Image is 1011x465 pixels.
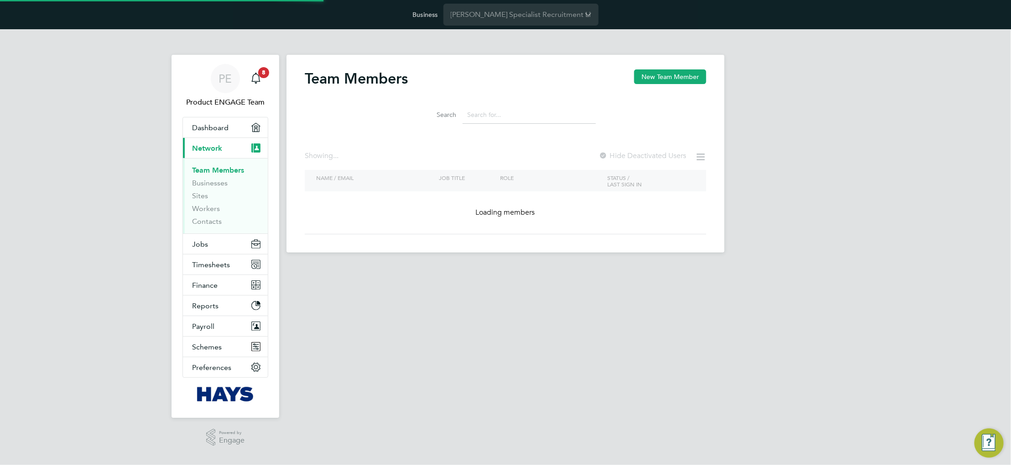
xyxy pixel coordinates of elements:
button: Preferences [183,357,268,377]
span: Powered by [219,429,245,437]
span: Schemes [192,343,222,351]
span: Preferences [192,363,231,372]
span: Engage [219,437,245,444]
span: 8 [258,67,269,78]
span: PE [219,73,232,85]
img: hays-logo-retina.png [197,387,254,402]
a: Dashboard [183,117,268,137]
span: Product ENGAGE Team [182,97,268,108]
span: ... [333,151,339,160]
span: Payroll [192,322,214,331]
a: Sites [192,191,208,200]
a: Workers [192,204,220,213]
span: Jobs [192,240,208,248]
h2: Team Members [305,69,408,88]
a: 8 [247,64,265,93]
a: Contacts [192,217,222,226]
a: Go to home page [182,387,268,402]
a: Businesses [192,179,228,187]
span: Dashboard [192,123,229,132]
div: Showing [305,151,340,161]
button: Finance [183,275,268,295]
span: Timesheets [192,260,230,269]
nav: Main navigation [172,55,279,418]
button: Jobs [183,234,268,254]
span: Network [192,144,222,153]
button: Timesheets [183,254,268,275]
button: Payroll [183,316,268,336]
a: PEProduct ENGAGE Team [182,64,268,108]
button: Reports [183,296,268,316]
label: Business [412,11,438,19]
span: Finance [192,281,218,290]
a: Powered byEngage [206,429,245,446]
label: Hide Deactivated Users [599,151,686,160]
label: Search [415,111,456,119]
span: Reports [192,301,219,310]
a: Team Members [192,166,244,174]
button: Network [183,138,268,158]
input: Search for... [463,106,596,124]
button: Schemes [183,337,268,357]
button: Engage Resource Center [975,428,1004,458]
div: Network [183,158,268,233]
button: New Team Member [634,69,706,84]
